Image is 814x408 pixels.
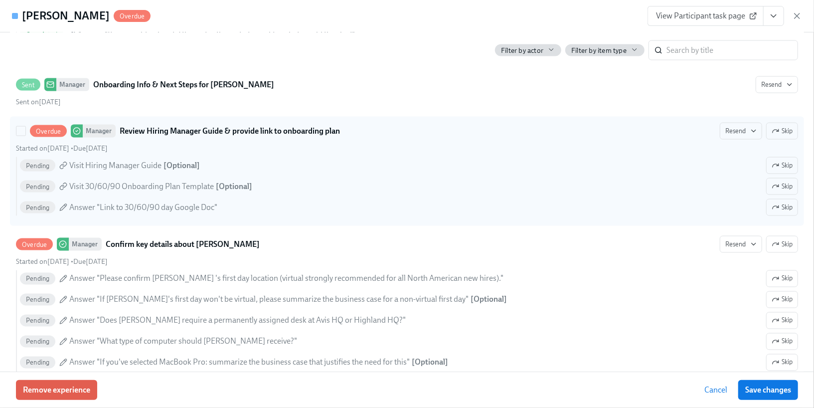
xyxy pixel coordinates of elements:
span: Answer "Link to 30/60/90 day Google Doc" [69,202,217,213]
span: Answer "What type of computer should [PERSON_NAME] receive?" [69,336,297,347]
strong: Review Hiring Manager Guide & provide link to onboarding plan [120,125,340,137]
span: Monday, September 22nd 2025, 8:21 am [16,144,69,153]
span: Filter by item type [571,46,627,55]
span: Monday, September 22nd 2025, 8:21 am [16,98,61,106]
span: Visit 30/60/90 Onboarding Plan Template [69,181,214,192]
span: Overdue [30,128,67,135]
strong: Confirm key details about [PERSON_NAME] [106,238,260,250]
button: OverdueManagerReview Hiring Manager Guide & provide link to onboarding planSkipStarted on[DATE] •... [720,123,762,140]
span: Answer "If [PERSON_NAME]'s first day won't be virtual, please summarize the business case for a n... [69,294,469,305]
button: Cancel [697,380,734,400]
span: Skip [772,182,793,192]
button: Filter by actor [495,44,561,56]
span: Skip [772,126,793,136]
div: [ Optional ] [471,294,507,305]
button: OverdueManagerReview Hiring Manager Guide & provide link to onboarding planResendSkipStarted on[D... [766,199,798,216]
span: Remove experience [23,385,90,395]
button: OverdueManagerConfirm key details about [PERSON_NAME]ResendSkipStarted on[DATE] •Due[DATE] Pendin... [766,333,798,350]
span: Cancel [704,385,727,395]
button: OverdueManagerConfirm key details about [PERSON_NAME]ResendSkipStarted on[DATE] •Due[DATE] Pendin... [766,354,798,371]
div: Manager [83,125,116,138]
button: OverdueManagerConfirm key details about [PERSON_NAME]ResendSkipStarted on[DATE] •Due[DATE] Pendin... [766,291,798,308]
span: Pending [20,162,55,170]
span: Answer "Does [PERSON_NAME] require a permanently assigned desk at Avis HQ or Highland HQ?" [69,315,406,326]
button: SentManagerOnboarding Info & Next Steps for [PERSON_NAME]Sent on[DATE] [756,76,798,93]
div: Manager [56,78,89,91]
span: Pending [20,204,55,211]
span: Skip [772,274,793,284]
span: Skip [772,161,793,171]
span: Pending [20,296,55,304]
span: Save changes [745,385,791,395]
span: Wednesday, September 24th 2025, 8:00 am [73,257,108,266]
button: OverdueManagerConfirm key details about [PERSON_NAME]ResendSkipStarted on[DATE] •Due[DATE] Pendin... [766,312,798,329]
strong: Onboarding Info & Next Steps for [PERSON_NAME] [93,79,274,91]
span: Skip [772,316,793,326]
span: Monday, September 22nd 2025, 8:21 am [16,257,69,266]
a: View Participant task page [648,6,764,26]
span: Answer "If you've selected MacBook Pro: summarize the business case that justifies the need for t... [69,357,410,368]
span: Pending [20,275,55,283]
span: Answer "Please confirm [PERSON_NAME] 's first day location (virtual strongly recommended for all ... [69,273,503,284]
button: Remove experience [16,380,97,400]
button: Filter by item type [565,44,645,56]
span: Overdue [114,12,151,20]
div: • [16,144,108,153]
h4: [PERSON_NAME] [22,8,110,23]
span: Resend [725,126,757,136]
span: Filter by actor [501,46,543,55]
span: Skip [772,358,793,368]
span: Pending [20,359,55,367]
button: OverdueManagerConfirm key details about [PERSON_NAME]SkipStarted on[DATE] •Due[DATE] PendingAnswe... [720,236,762,253]
div: [ Optional ] [163,160,200,171]
span: Resend [761,80,793,90]
span: Skip [772,295,793,305]
input: Search by title [666,40,798,60]
span: Wednesday, September 24th 2025, 8:00 am [73,144,108,153]
button: OverdueManagerReview Hiring Manager Guide & provide link to onboarding planResendSkipStarted on[D... [766,178,798,195]
button: OverdueManagerConfirm key details about [PERSON_NAME]ResendSkipStarted on[DATE] •Due[DATE] Pendin... [766,270,798,287]
button: Save changes [738,380,798,400]
div: Manager [69,238,102,251]
button: OverdueManagerReview Hiring Manager Guide & provide link to onboarding planResendSkipStarted on[D... [766,157,798,174]
button: View task page [763,6,784,26]
span: Skip [772,337,793,347]
span: Resend [725,239,757,249]
span: Visit Hiring Manager Guide [69,160,162,171]
span: View Participant task page [656,11,755,21]
span: Pending [20,317,55,325]
span: Overdue [16,241,53,248]
button: OverdueManagerReview Hiring Manager Guide & provide link to onboarding planResendStarted on[DATE]... [766,123,798,140]
span: Skip [772,203,793,212]
div: [ Optional ] [216,181,252,192]
span: Pending [20,338,55,346]
button: OverdueManagerConfirm key details about [PERSON_NAME]ResendStarted on[DATE] •Due[DATE] PendingAns... [766,236,798,253]
div: • [16,257,108,266]
span: Skip [772,239,793,249]
div: [ Optional ] [412,357,448,368]
span: Pending [20,183,55,191]
span: Sent [16,81,40,89]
